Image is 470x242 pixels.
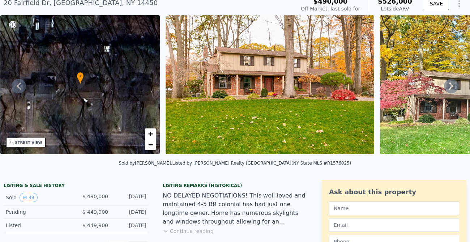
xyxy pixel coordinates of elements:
[114,222,146,229] div: [DATE]
[20,193,37,202] button: View historical data
[82,209,108,215] span: $ 449,900
[148,140,153,149] span: −
[82,222,108,228] span: $ 449,900
[6,208,70,216] div: Pending
[329,187,459,197] div: Ask about this property
[82,194,108,199] span: $ 490,000
[77,72,84,85] div: •
[114,208,146,216] div: [DATE]
[329,218,459,232] input: Email
[4,183,148,190] div: LISTING & SALE HISTORY
[114,193,146,202] div: [DATE]
[15,140,42,145] div: STREET VIEW
[119,161,172,166] div: Sold by [PERSON_NAME] .
[163,228,214,235] button: Continue reading
[163,191,307,226] div: NO DELAYED NEGOTIATIONS! This well-loved and maintained 4-5 BR colonial has had just one longtime...
[172,161,351,166] div: Listed by [PERSON_NAME] Realty [GEOGRAPHIC_DATA] (NY State MLS #R1576025)
[301,5,360,12] div: Off Market, last sold for
[163,183,307,188] div: Listing Remarks (Historical)
[145,139,156,150] a: Zoom out
[148,129,153,138] span: +
[378,5,412,12] div: Lotside ARV
[77,73,84,80] span: •
[329,201,459,215] input: Name
[6,222,70,229] div: Listed
[6,193,70,202] div: Sold
[145,128,156,139] a: Zoom in
[166,15,374,154] img: Sale: 84479381 Parcel: 69885601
